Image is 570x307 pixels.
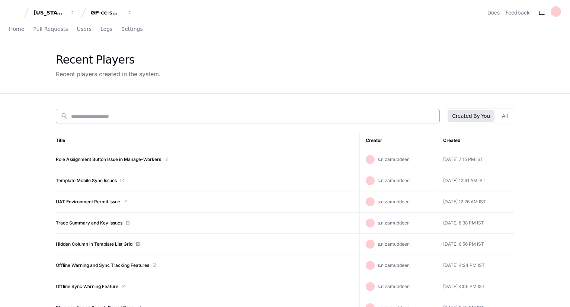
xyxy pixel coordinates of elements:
[378,284,410,289] span: s.nizamuddeen
[378,178,410,183] span: s.nizamuddeen
[9,27,24,31] span: Home
[497,110,512,122] button: All
[378,156,410,162] span: s.nizamuddeen
[100,21,112,38] a: Logs
[56,156,161,162] a: Role Assignment Button Issue in Manage-Workers
[437,132,514,149] th: Created
[61,112,68,120] mat-icon: search
[33,9,65,16] div: [US_STATE] Pacific
[33,27,68,31] span: Pull Requests
[88,6,135,19] button: GP-cc-sml-apps
[437,191,514,213] td: [DATE] 12:26 AM IST
[437,276,514,297] td: [DATE] 4:05 PM IST
[437,149,514,170] td: [DATE] 7:15 PM IST
[9,21,24,38] a: Home
[56,53,161,67] div: Recent Players
[359,132,437,149] th: Creator
[100,27,112,31] span: Logs
[56,199,120,205] a: UAT Environment Permit Issue
[378,199,410,204] span: s.nizamuddeen
[56,262,149,268] a: Offline Warning and Sync Tracking Features
[121,21,142,38] a: Settings
[437,213,514,234] td: [DATE] 8:38 PM IST
[56,220,122,226] a: Trace Summary and Key Issues
[56,284,118,290] a: Offline Sync Warning Feature
[448,110,494,122] button: Created By You
[437,255,514,276] td: [DATE] 4:24 PM IST
[378,262,410,268] span: s.nizamuddeen
[121,27,142,31] span: Settings
[378,220,410,226] span: s.nizamuddeen
[77,21,92,38] a: Users
[378,241,410,247] span: s.nizamuddeen
[56,178,117,184] a: Template Mobile Sync Issues
[33,21,68,38] a: Pull Requests
[56,70,161,78] div: Recent players created in the system.
[487,9,500,16] a: Docs
[506,9,530,16] button: Feedback
[56,241,132,247] a: Hidden Column in Template List Grid
[77,27,92,31] span: Users
[56,132,359,149] th: Title
[31,6,78,19] button: [US_STATE] Pacific
[437,170,514,191] td: [DATE] 12:41 AM IST
[437,234,514,255] td: [DATE] 6:56 PM IST
[91,9,123,16] div: GP-cc-sml-apps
